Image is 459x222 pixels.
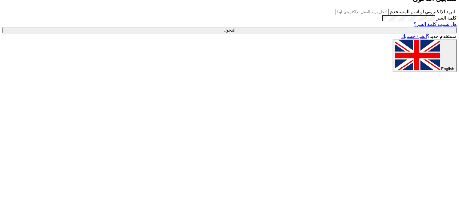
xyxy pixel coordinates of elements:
input: الدخول [2,27,457,33]
input: أدخل بريد العمل الإلكتروني او اسم المستخدم الخاص بك ... [336,9,389,15]
button: English [393,39,457,72]
a: أنشئ حسابك [401,34,427,39]
span: English [441,66,454,71]
label: كلمة السر [436,15,457,20]
a: هل نسيت كلمة السر؟ [414,22,457,27]
img: en-US.png [395,40,440,70]
div: مستخدم جديد؟ [2,33,457,39]
label: البريد الإلكتروني او اسم المستخدم [390,9,457,14]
